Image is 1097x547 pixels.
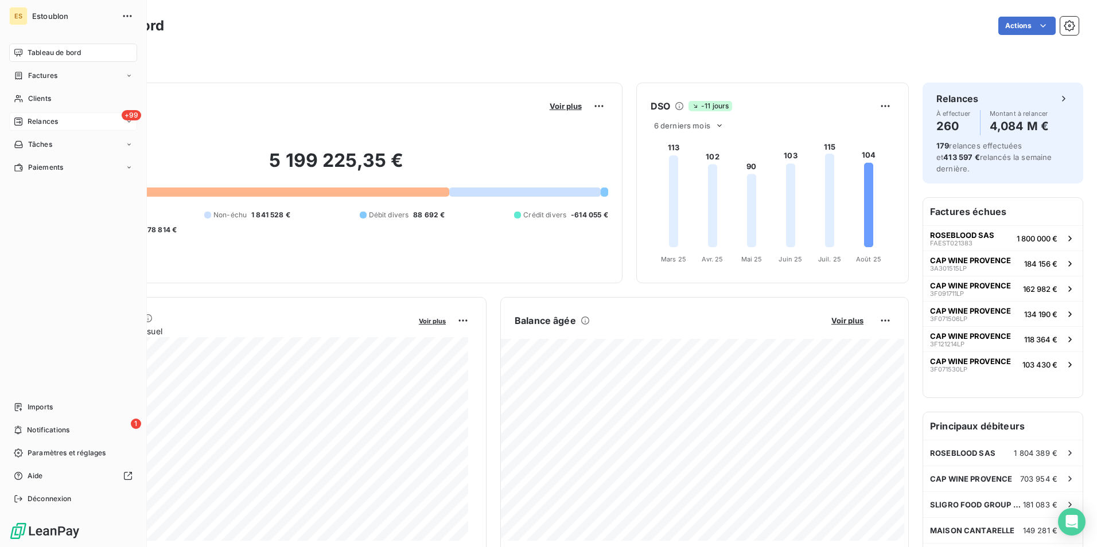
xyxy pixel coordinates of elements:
span: -78 814 € [144,225,177,235]
div: Open Intercom Messenger [1058,508,1086,536]
span: Non-échu [213,210,247,220]
div: ES [9,7,28,25]
tspan: Mars 25 [661,255,686,263]
span: 3A301515LP [930,265,967,272]
span: ROSEBLOOD SAS [930,230,994,240]
tspan: Août 25 [856,255,881,263]
h6: DSO [651,99,670,113]
button: Actions [998,17,1056,35]
span: ROSEBLOOD SAS [930,448,995,458]
span: Aide [28,471,43,481]
span: Montant à relancer [990,110,1049,117]
span: Déconnexion [28,494,72,504]
span: Factures [28,71,57,81]
span: 103 430 € [1022,360,1057,369]
button: CAP WINE PROVENCE3A301515LP184 156 € [923,251,1083,276]
span: 134 190 € [1024,310,1057,319]
span: 1 841 528 € [251,210,290,220]
tspan: Juin 25 [779,255,802,263]
span: Paiements [28,162,63,173]
h4: 4,084 M € [990,117,1049,135]
span: FAEST021383 [930,240,972,247]
span: Crédit divers [523,210,566,220]
span: 1 800 000 € [1017,234,1057,243]
span: Débit divers [369,210,409,220]
h6: Principaux débiteurs [923,412,1083,440]
span: 3F121214LP [930,341,964,347]
button: CAP WINE PROVENCE3F071530LP103 430 € [923,351,1083,377]
tspan: Avr. 25 [702,255,723,263]
span: Notifications [27,425,69,435]
a: Aide [9,467,137,485]
span: +99 [122,110,141,120]
span: Paramètres et réglages [28,448,106,458]
img: Logo LeanPay [9,522,80,540]
span: CAP WINE PROVENCE [930,474,1013,483]
span: 88 692 € [413,210,445,220]
a: Clients [9,89,137,108]
span: Tableau de bord [28,48,81,58]
button: Voir plus [828,315,867,326]
button: Voir plus [546,101,585,111]
span: 118 364 € [1024,335,1057,344]
button: CAP WINE PROVENCE3F071506LP134 190 € [923,301,1083,326]
span: À effectuer [936,110,971,117]
a: +99Relances [9,112,137,131]
span: 3F071506LP [930,315,967,322]
h6: Balance âgée [515,314,576,327]
span: 703 954 € [1020,474,1057,483]
a: Imports [9,398,137,416]
button: CAP WINE PROVENCE3F121214LP118 364 € [923,326,1083,351]
a: Paramètres et réglages [9,444,137,462]
h4: 260 [936,117,971,135]
span: relances effectuées et relancés la semaine dernière. [936,141,1052,173]
span: CAP WINE PROVENCE [930,256,1011,265]
span: 184 156 € [1024,259,1057,268]
span: -11 jours [688,101,732,111]
span: Chiffre d'affaires mensuel [65,325,411,337]
a: Factures [9,67,137,85]
span: MAISON CANTARELLE [930,526,1015,535]
h2: 5 199 225,35 € [65,149,608,183]
span: Tâches [28,139,52,150]
a: Paiements [9,158,137,177]
button: ROSEBLOOD SASFAEST0213831 800 000 € [923,225,1083,251]
span: 413 597 € [943,153,979,162]
span: CAP WINE PROVENCE [930,306,1011,315]
span: Clients [28,93,51,104]
span: CAP WINE PROVENCE [930,281,1011,290]
span: 149 281 € [1023,526,1057,535]
h6: Factures échues [923,198,1083,225]
tspan: Mai 25 [741,255,762,263]
span: 179 [936,141,949,150]
tspan: Juil. 25 [818,255,841,263]
span: Imports [28,402,53,412]
span: Relances [28,116,58,127]
span: Voir plus [831,316,863,325]
a: Tableau de bord [9,44,137,62]
button: Voir plus [415,315,449,326]
span: CAP WINE PROVENCE [930,357,1011,366]
h6: Relances [936,92,978,106]
button: CAP WINE PROVENCE3F091711LP162 982 € [923,276,1083,301]
span: 162 982 € [1023,284,1057,294]
span: 6 derniers mois [654,121,710,130]
span: 1 804 389 € [1014,448,1057,458]
span: 1 [131,419,141,429]
span: 181 083 € [1023,500,1057,509]
span: Voir plus [550,101,582,111]
span: SLIGRO FOOD GROUP NED. BV [930,500,1023,509]
span: 3F071530LP [930,366,967,373]
span: -614 055 € [571,210,608,220]
a: Tâches [9,135,137,154]
span: Voir plus [419,317,446,325]
span: Estoublon [32,11,115,21]
span: 3F091711LP [930,290,964,297]
span: CAP WINE PROVENCE [930,331,1011,341]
